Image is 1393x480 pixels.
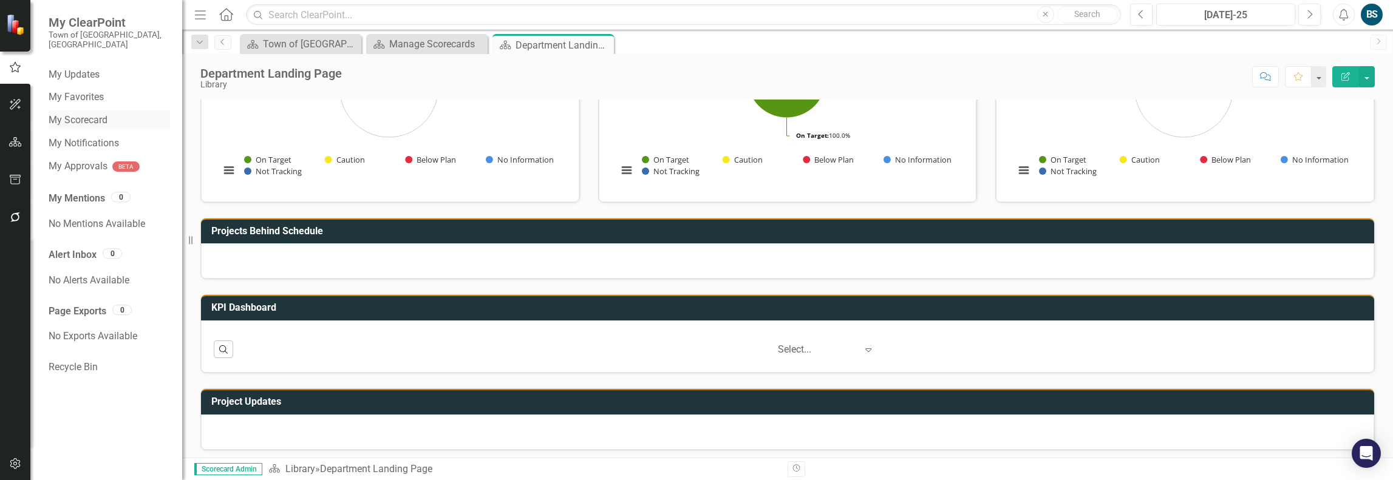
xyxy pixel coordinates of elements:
[112,161,140,172] div: BETA
[803,154,854,165] button: Show Below Plan
[49,212,170,236] div: No Mentions Available
[884,154,951,165] button: Show No Information
[268,462,778,476] div: »
[103,248,122,259] div: 0
[734,154,762,165] text: Caution
[1352,439,1381,468] div: Open Intercom Messenger
[194,463,262,475] span: Scorecard Admin
[49,160,107,174] a: My Approvals
[642,154,689,165] button: Show On Target
[325,154,364,165] button: Show Caution
[285,463,315,475] a: Library
[1200,154,1252,165] button: Show Below Plan
[389,36,485,52] div: Manage Scorecards
[200,67,342,80] div: Department Landing Page
[49,305,106,319] a: Page Exports
[49,15,170,30] span: My ClearPoint
[211,302,1368,313] h3: KPI Dashboard
[1156,4,1295,25] button: [DATE]-25
[49,268,170,292] div: No Alerts Available
[49,30,170,50] small: Town of [GEOGRAPHIC_DATA], [GEOGRAPHIC_DATA]
[49,360,170,374] a: Recycle Bin
[618,162,635,179] button: View chart menu, Chart
[200,80,342,89] div: Library
[6,14,27,35] img: ClearPoint Strategy
[211,226,1368,237] h3: Projects Behind Schedule
[1131,154,1160,165] text: Caution
[486,154,553,165] button: Show No Information
[49,90,170,104] a: My Favorites
[220,162,237,179] button: View chart menu, Chart
[243,36,358,52] a: Town of [GEOGRAPHIC_DATA] Page
[320,463,432,475] div: Department Landing Page
[516,38,611,53] div: Department Landing Page
[49,137,170,150] a: My Notifications
[244,154,291,165] button: Show On Target
[1281,154,1348,165] button: Show No Information
[1057,6,1118,23] button: Search
[405,154,457,165] button: Show Below Plan
[49,68,170,82] a: My Updates
[1120,154,1159,165] button: Show Caution
[263,36,358,52] div: Town of [GEOGRAPHIC_DATA] Page
[1039,154,1086,165] button: Show On Target
[49,248,97,262] a: Alert Inbox
[642,166,700,177] button: Show Not Tracking
[111,192,131,202] div: 0
[1039,166,1097,177] button: Show Not Tracking
[369,36,485,52] a: Manage Scorecards
[796,131,829,140] tspan: On Target:
[796,131,850,140] text: 100.0%
[211,396,1368,407] h3: Project Updates
[49,113,170,127] a: My Scorecard
[112,305,132,315] div: 0
[1015,162,1032,179] button: View chart menu, Chart
[244,166,302,177] button: Show Not Tracking
[246,4,1121,25] input: Search ClearPoint...
[49,192,105,206] a: My Mentions
[49,324,170,348] div: No Exports Available
[1160,8,1291,22] div: [DATE]-25
[723,154,762,165] button: Show Caution
[1074,9,1100,19] span: Search
[1361,4,1383,25] button: BS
